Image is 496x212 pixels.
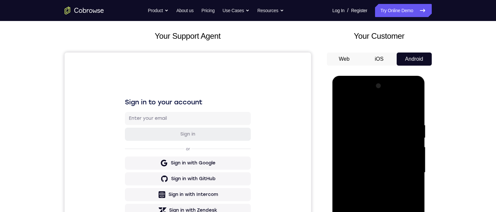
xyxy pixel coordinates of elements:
[148,4,169,17] button: Product
[60,104,186,117] button: Sign in with Google
[60,136,186,149] button: Sign in with Intercom
[362,53,397,66] button: iOS
[60,170,186,175] p: Don't have an account?
[120,94,127,99] p: or
[176,4,193,17] a: About us
[107,123,151,130] div: Sign in with GitHub
[105,155,153,161] div: Sign in with Zendesk
[375,4,431,17] a: Try Online Demo
[351,4,367,17] a: Register
[60,151,186,164] button: Sign in with Zendesk
[201,4,214,17] a: Pricing
[104,139,153,145] div: Sign in with Intercom
[223,4,249,17] button: Use Cases
[111,170,157,175] a: Create a new account
[60,120,186,133] button: Sign in with GitHub
[257,4,284,17] button: Resources
[327,30,432,42] h2: Your Customer
[327,53,362,66] button: Web
[347,7,348,14] span: /
[106,107,151,114] div: Sign in with Google
[65,7,104,14] a: Go to the home page
[332,4,345,17] a: Log In
[65,30,311,42] h2: Your Support Agent
[397,53,432,66] button: Android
